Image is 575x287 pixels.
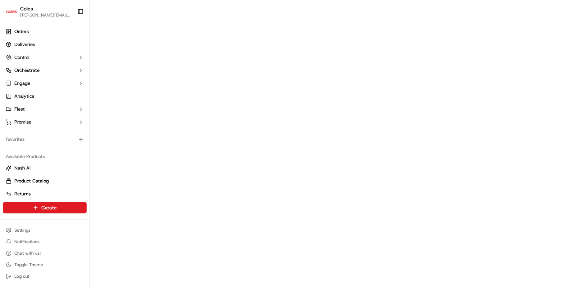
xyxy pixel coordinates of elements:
[14,106,25,112] span: Fleet
[3,134,87,145] div: Favorites
[14,93,34,99] span: Analytics
[3,162,87,174] button: Nash AI
[3,151,87,162] div: Available Products
[14,250,41,256] span: Chat with us!
[14,178,49,184] span: Product Catalog
[14,262,43,268] span: Toggle Theme
[14,165,31,171] span: Nash AI
[3,3,74,20] button: ColesColes[PERSON_NAME][EMAIL_ADDRESS][DOMAIN_NAME]
[3,52,87,63] button: Control
[3,91,87,102] a: Analytics
[3,26,87,37] a: Orders
[6,6,17,17] img: Coles
[14,191,31,197] span: Returns
[14,239,40,245] span: Notifications
[14,80,30,87] span: Engage
[3,188,87,200] button: Returns
[20,5,33,12] button: Coles
[3,237,87,247] button: Notifications
[3,271,87,281] button: Log out
[14,273,29,279] span: Log out
[3,103,87,115] button: Fleet
[3,116,87,128] button: Promise
[3,65,87,76] button: Orchestrate
[14,67,40,74] span: Orchestrate
[14,41,35,48] span: Deliveries
[6,165,84,171] a: Nash AI
[3,248,87,258] button: Chat with us!
[20,12,72,18] button: [PERSON_NAME][EMAIL_ADDRESS][DOMAIN_NAME]
[41,204,57,211] span: Create
[3,39,87,50] a: Deliveries
[3,175,87,187] button: Product Catalog
[3,225,87,235] button: Settings
[6,191,84,197] a: Returns
[6,178,84,184] a: Product Catalog
[3,78,87,89] button: Engage
[3,202,87,213] button: Create
[3,260,87,270] button: Toggle Theme
[14,54,29,61] span: Control
[14,119,31,125] span: Promise
[14,28,29,35] span: Orders
[14,227,31,233] span: Settings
